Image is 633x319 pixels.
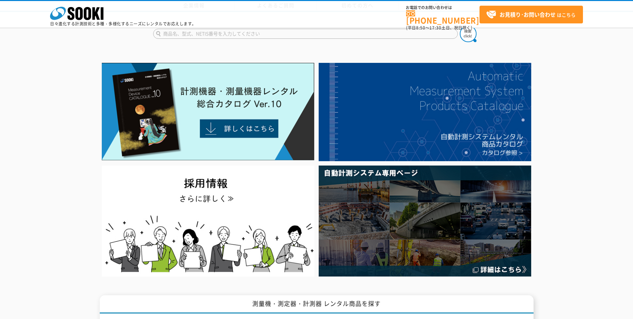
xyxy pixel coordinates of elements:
a: お見積り･お問い合わせはこちら [480,6,583,23]
a: [PHONE_NUMBER] [406,10,480,24]
span: 17:30 [429,25,441,31]
h1: 測量機・測定器・計測器 レンタル商品を探す [100,295,534,314]
span: 8:50 [416,25,425,31]
img: SOOKI recruit [102,166,314,276]
p: 日々進化する計測技術と多種・多様化するニーズにレンタルでお応えします。 [50,22,196,26]
input: 商品名、型式、NETIS番号を入力してください [153,29,458,39]
span: はこちら [486,10,576,20]
span: お電話でのお問い合わせは [406,6,480,10]
img: Catalog Ver10 [102,63,314,161]
img: btn_search.png [460,25,477,42]
img: 自動計測システム専用ページ [319,166,531,276]
span: (平日 ～ 土日、祝日除く) [406,25,472,31]
img: 自動計測システムカタログ [319,63,531,161]
strong: お見積り･お問い合わせ [500,10,556,18]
